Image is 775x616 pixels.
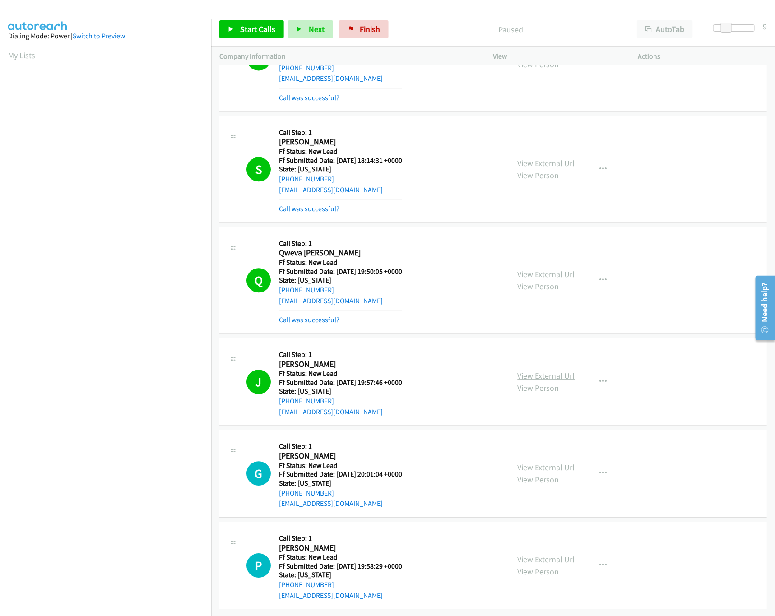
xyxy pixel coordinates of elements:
[518,158,575,168] a: View External Url
[279,93,339,102] a: Call was successful?
[73,32,125,40] a: Switch to Preview
[279,267,402,276] h5: Ff Submitted Date: [DATE] 19:50:05 +0000
[279,64,334,72] a: [PHONE_NUMBER]
[279,286,334,294] a: [PHONE_NUMBER]
[279,442,402,451] h5: Call Step: 1
[279,562,402,571] h5: Ff Submitted Date: [DATE] 19:58:29 +0000
[279,128,402,137] h5: Call Step: 1
[279,397,334,405] a: [PHONE_NUMBER]
[219,51,477,62] p: Company Information
[518,474,559,485] a: View Person
[518,554,575,565] a: View External Url
[279,369,402,378] h5: Ff Status: New Lead
[279,499,383,508] a: [EMAIL_ADDRESS][DOMAIN_NAME]
[279,276,402,285] h5: State: [US_STATE]
[246,553,271,578] div: The call is yet to be attempted
[279,350,402,359] h5: Call Step: 1
[279,296,383,305] a: [EMAIL_ADDRESS][DOMAIN_NAME]
[279,185,383,194] a: [EMAIL_ADDRESS][DOMAIN_NAME]
[493,51,622,62] p: View
[279,489,334,497] a: [PHONE_NUMBER]
[518,371,575,381] a: View External Url
[279,359,402,370] h2: [PERSON_NAME]
[518,566,559,577] a: View Person
[246,553,271,578] h1: P
[8,31,203,42] div: Dialing Mode: Power |
[246,157,271,181] h1: S
[279,74,383,83] a: [EMAIL_ADDRESS][DOMAIN_NAME]
[279,165,402,174] h5: State: [US_STATE]
[246,461,271,486] h1: G
[279,156,402,165] h5: Ff Submitted Date: [DATE] 18:14:31 +0000
[279,543,402,553] h2: [PERSON_NAME]
[279,378,402,387] h5: Ff Submitted Date: [DATE] 19:57:46 +0000
[8,50,35,60] a: My Lists
[279,387,402,396] h5: State: [US_STATE]
[518,170,559,181] a: View Person
[279,315,339,324] a: Call was successful?
[749,272,775,344] iframe: Resource Center
[360,24,380,34] span: Finish
[279,147,402,156] h5: Ff Status: New Lead
[763,20,767,32] div: 9
[279,451,402,461] h2: [PERSON_NAME]
[279,534,402,543] h5: Call Step: 1
[279,239,402,248] h5: Call Step: 1
[279,479,402,488] h5: State: [US_STATE]
[339,20,389,38] a: Finish
[246,268,271,292] h1: Q
[246,461,271,486] div: The call is yet to be attempted
[279,204,339,213] a: Call was successful?
[518,383,559,393] a: View Person
[279,470,402,479] h5: Ff Submitted Date: [DATE] 20:01:04 +0000
[246,370,271,394] h1: J
[518,269,575,279] a: View External Url
[518,59,559,69] a: View Person
[279,258,402,267] h5: Ff Status: New Lead
[518,281,559,292] a: View Person
[288,20,333,38] button: Next
[279,461,402,470] h5: Ff Status: New Lead
[8,69,211,498] iframe: Dialpad
[279,175,334,183] a: [PHONE_NUMBER]
[637,20,693,38] button: AutoTab
[309,24,325,34] span: Next
[279,591,383,600] a: [EMAIL_ADDRESS][DOMAIN_NAME]
[401,23,621,36] p: Paused
[279,408,383,416] a: [EMAIL_ADDRESS][DOMAIN_NAME]
[279,137,402,147] h2: [PERSON_NAME]
[219,20,284,38] a: Start Calls
[240,24,275,34] span: Start Calls
[518,462,575,472] a: View External Url
[279,553,402,562] h5: Ff Status: New Lead
[279,580,334,589] a: [PHONE_NUMBER]
[279,570,402,579] h5: State: [US_STATE]
[638,51,767,62] p: Actions
[279,248,402,258] h2: Qweva [PERSON_NAME]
